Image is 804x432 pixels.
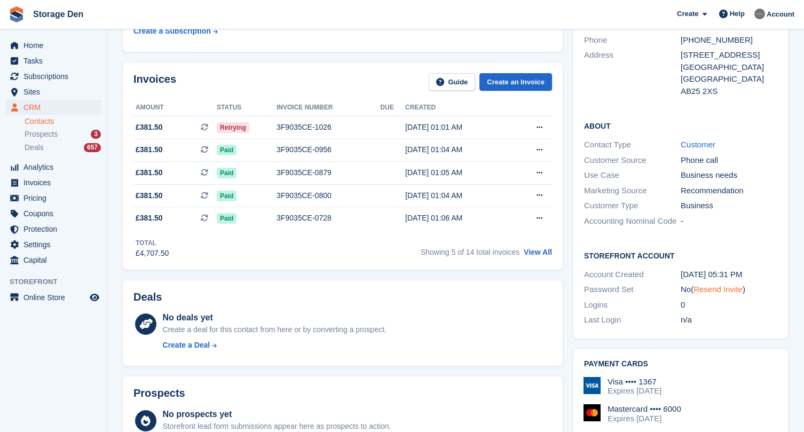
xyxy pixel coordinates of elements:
div: [DATE] 05:31 PM [681,269,777,281]
a: menu [5,69,101,84]
div: 0 [681,299,777,311]
a: menu [5,191,101,206]
div: [GEOGRAPHIC_DATA] [681,61,777,74]
div: 657 [84,143,101,152]
a: Create an Invoice [479,73,552,91]
div: AB25 2XS [681,85,777,98]
span: Create [677,9,698,19]
img: stora-icon-8386f47178a22dfd0bd8f6a31ec36ba5ce8667c1dd55bd0f319d3a0aa187defe.svg [9,6,25,22]
h2: Storefront Account [584,250,777,261]
span: Analytics [23,160,88,175]
span: Online Store [23,290,88,305]
div: Create a Subscription [133,26,211,37]
div: Password Set [584,284,681,296]
a: Customer [681,140,715,149]
th: Status [217,99,277,116]
div: [DATE] 01:04 AM [405,190,511,201]
span: Home [23,38,88,53]
span: Subscriptions [23,69,88,84]
a: Preview store [88,291,101,304]
th: Due [380,99,405,116]
span: Prospects [25,129,58,139]
div: [GEOGRAPHIC_DATA] [681,73,777,85]
h2: Deals [133,291,162,303]
a: menu [5,38,101,53]
span: Deals [25,143,44,153]
div: Last Login [584,314,681,326]
div: [PHONE_NUMBER] [681,34,777,46]
img: Visa Logo [584,377,601,394]
th: Invoice number [277,99,380,116]
span: Showing 5 of 14 total invoices [421,248,519,256]
a: Prospects 3 [25,129,101,140]
div: - [681,215,777,227]
div: Customer Source [584,154,681,167]
span: Settings [23,237,88,252]
span: £381.50 [136,167,163,178]
div: n/a [681,314,777,326]
div: Address [584,49,681,97]
a: menu [5,206,101,221]
a: Contacts [25,116,101,127]
div: No [681,284,777,296]
div: Mastercard •••• 6000 [608,404,681,414]
a: menu [5,84,101,99]
span: Paid [217,145,237,155]
img: Brian Barbour [754,9,765,19]
div: £4,707.50 [136,248,169,259]
span: £381.50 [136,144,163,155]
span: Protection [23,222,88,237]
span: CRM [23,100,88,115]
span: £381.50 [136,122,163,133]
a: menu [5,222,101,237]
a: Storage Den [29,5,88,23]
span: Sites [23,84,88,99]
div: Use Case [584,169,681,182]
div: Create a Deal [163,340,210,351]
a: menu [5,100,101,115]
a: menu [5,290,101,305]
a: Create a Deal [163,340,387,351]
div: 3 [91,130,101,139]
div: No deals yet [163,311,387,324]
a: Guide [429,73,476,91]
h2: About [584,120,777,131]
div: Contact Type [584,139,681,151]
a: menu [5,160,101,175]
div: Total [136,238,169,248]
span: £381.50 [136,190,163,201]
a: menu [5,175,101,190]
span: ( ) [691,285,745,294]
div: Logins [584,299,681,311]
div: 3F9035CE-0879 [277,167,380,178]
a: View All [524,248,552,256]
h2: Payment cards [584,360,777,368]
h2: Invoices [133,73,176,91]
a: Deals 657 [25,142,101,153]
div: [DATE] 01:04 AM [405,144,511,155]
span: Capital [23,253,88,268]
span: Paid [217,168,237,178]
span: Tasks [23,53,88,68]
span: Help [730,9,745,19]
span: Account [767,9,794,20]
span: Storefront [10,277,106,287]
span: Paid [217,191,237,201]
div: Phone [584,34,681,46]
div: Create a deal for this contact from here or by converting a prospect. [163,324,387,335]
div: 3F9035CE-1026 [277,122,380,133]
a: menu [5,53,101,68]
div: Business [681,200,777,212]
span: Paid [217,213,237,224]
div: 3F9035CE-0800 [277,190,380,201]
div: Accounting Nominal Code [584,215,681,227]
span: £381.50 [136,213,163,224]
div: Phone call [681,154,777,167]
div: Marketing Source [584,185,681,197]
div: [DATE] 01:01 AM [405,122,511,133]
th: Created [405,99,511,116]
th: Amount [133,99,217,116]
span: Coupons [23,206,88,221]
a: Resend Invite [693,285,743,294]
div: [STREET_ADDRESS] [681,49,777,61]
